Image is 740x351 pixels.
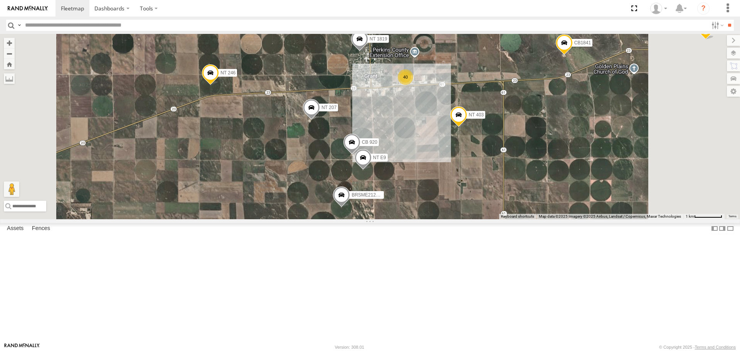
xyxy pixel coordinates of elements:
[727,86,740,97] label: Map Settings
[370,37,387,42] span: NT 1819
[362,139,377,145] span: CB 920
[335,345,364,349] div: Version: 308.01
[351,193,404,198] span: BRSME21213419025721
[647,3,670,14] div: Cary Cook
[4,59,15,69] button: Zoom Home
[4,38,15,48] button: Zoom in
[4,181,19,197] button: Drag Pegman onto the map to open Street View
[16,20,22,31] label: Search Query
[695,345,736,349] a: Terms and Conditions
[728,215,737,218] a: Terms (opens in new tab)
[686,214,694,218] span: 1 km
[28,223,54,234] label: Fences
[574,40,591,45] span: CB1841
[697,2,710,15] i: ?
[220,70,235,76] span: NT 246
[4,48,15,59] button: Zoom out
[539,214,681,218] span: Map data ©2025 Imagery ©2025 Airbus, Landsat / Copernicus, Maxar Technologies
[321,105,336,110] span: NT 207
[501,214,534,219] button: Keyboard shortcuts
[708,20,725,31] label: Search Filter Options
[8,6,48,11] img: rand-logo.svg
[711,223,718,234] label: Dock Summary Table to the Left
[4,73,15,84] label: Measure
[683,214,725,219] button: Map Scale: 1 km per 69 pixels
[398,69,413,85] div: 40
[727,223,734,234] label: Hide Summary Table
[4,343,40,351] a: Visit our Website
[659,345,736,349] div: © Copyright 2025 -
[3,223,27,234] label: Assets
[373,155,386,160] span: NT E9
[718,223,726,234] label: Dock Summary Table to the Right
[469,112,484,118] span: NT 403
